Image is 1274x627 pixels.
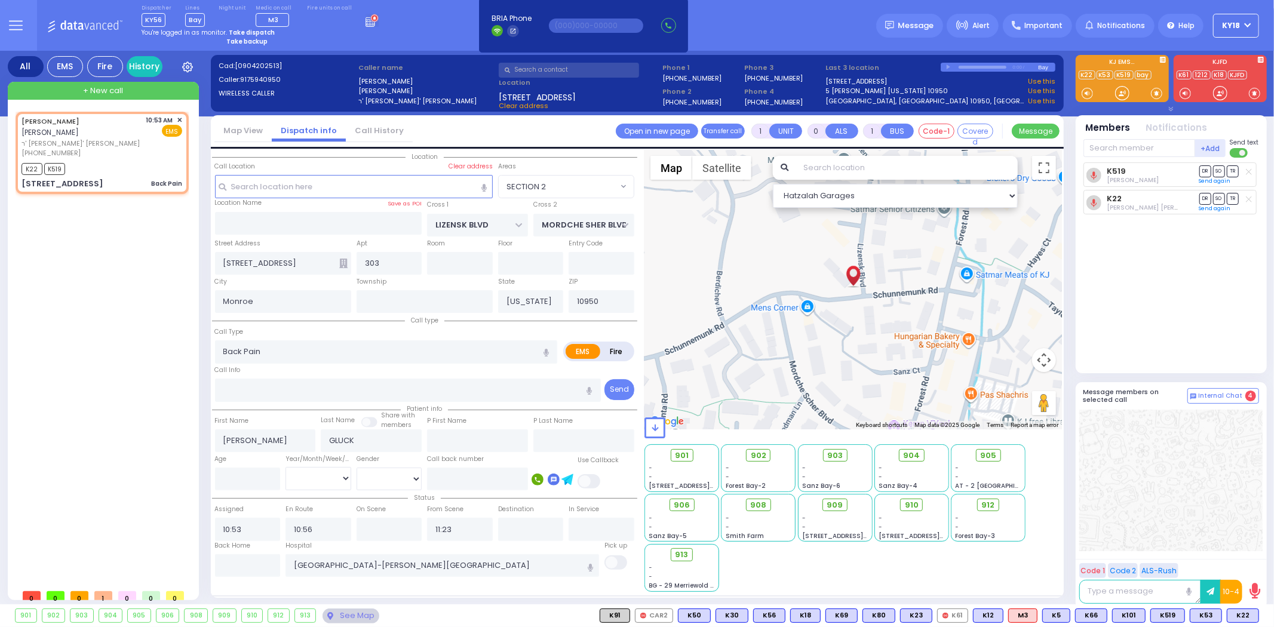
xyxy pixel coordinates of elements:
[649,472,653,481] span: -
[142,13,165,27] span: KY56
[449,162,493,171] label: Clear address
[427,200,449,210] label: Cross 1
[751,450,766,462] span: 902
[256,5,293,12] label: Medic on call
[1150,608,1185,623] div: K519
[900,608,932,623] div: BLS
[649,563,653,572] span: -
[156,609,179,622] div: 906
[802,472,806,481] span: -
[726,472,729,481] span: -
[1097,20,1145,31] span: Notifications
[23,591,41,600] span: 0
[726,522,729,531] span: -
[346,125,413,136] a: Call History
[1190,608,1222,623] div: BLS
[1083,139,1195,157] input: Search member
[242,609,263,622] div: 910
[146,116,173,125] span: 10:53 AM
[825,608,858,623] div: K69
[1112,608,1146,623] div: K101
[185,13,205,27] span: Bay
[569,239,603,248] label: Entry Code
[879,531,991,540] span: [STREET_ADDRESS][PERSON_NAME]
[427,416,466,426] label: P First Name
[635,608,673,623] div: CAR2
[600,344,633,359] label: Fire
[142,28,227,37] span: You're logged in as monitor.
[826,63,941,73] label: Last 3 location
[357,239,367,248] label: Apt
[272,125,346,136] a: Dispatch info
[885,21,894,30] img: message.svg
[802,531,915,540] span: [STREET_ADDRESS][PERSON_NAME]
[1193,70,1211,79] a: 1212
[649,514,653,522] span: -
[956,463,959,472] span: -
[177,115,182,125] span: ✕
[1190,394,1196,399] img: comment-alt.png
[826,86,948,96] a: 5 [PERSON_NAME] [US_STATE] 10950
[22,116,79,126] a: [PERSON_NAME]
[662,97,722,106] label: [PHONE_NUMBER]
[16,609,36,622] div: 901
[533,416,573,426] label: P Last Name
[827,450,843,462] span: 903
[226,37,268,46] strong: Take backup
[649,581,716,590] span: BG - 29 Merriewold S.
[678,608,711,623] div: K50
[566,344,600,359] label: EMS
[649,572,653,581] span: -
[790,608,821,623] div: K18
[219,61,355,71] label: Cad:
[726,463,729,472] span: -
[1199,177,1231,185] a: Send again
[982,499,995,511] span: 912
[662,73,722,82] label: [PHONE_NUMBER]
[980,450,996,462] span: 905
[498,505,534,514] label: Destination
[790,608,821,623] div: BLS
[726,531,764,540] span: Smith Farm
[769,124,802,139] button: UNIT
[142,5,171,12] label: Dispatcher
[388,199,422,208] label: Save as POI
[616,124,698,139] a: Open in new page
[142,591,160,600] span: 0
[498,277,515,287] label: State
[151,179,182,188] div: Back Pain
[358,76,495,87] label: [PERSON_NAME]
[1199,205,1231,212] a: Send again
[600,608,630,623] div: K91
[796,156,1017,180] input: Search location
[1199,392,1243,400] span: Internal Chat
[862,608,895,623] div: BLS
[235,61,282,70] span: [0904202513]
[956,522,959,531] span: -
[499,101,548,110] span: Clear address
[219,5,245,12] label: Night unit
[569,505,599,514] label: In Service
[357,454,379,464] label: Gender
[1212,70,1227,79] a: K18
[268,609,289,622] div: 912
[753,608,785,623] div: BLS
[827,499,843,511] span: 909
[1086,121,1131,135] button: Members
[879,472,882,481] span: -
[295,609,316,622] div: 913
[70,591,88,600] span: 0
[42,609,65,622] div: 902
[1230,147,1249,159] label: Turn off text
[87,56,123,77] div: Fire
[802,481,840,490] span: Sanz Bay-6
[957,124,993,139] button: Covered
[1079,70,1095,79] a: K22
[726,481,766,490] span: Forest Bay-2
[1220,580,1242,604] button: 10-4
[268,15,278,24] span: M3
[358,96,495,106] label: ר' [PERSON_NAME]' [PERSON_NAME]
[22,139,142,149] span: ר' [PERSON_NAME]' [PERSON_NAME]
[1008,608,1037,623] div: M3
[879,522,882,531] span: -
